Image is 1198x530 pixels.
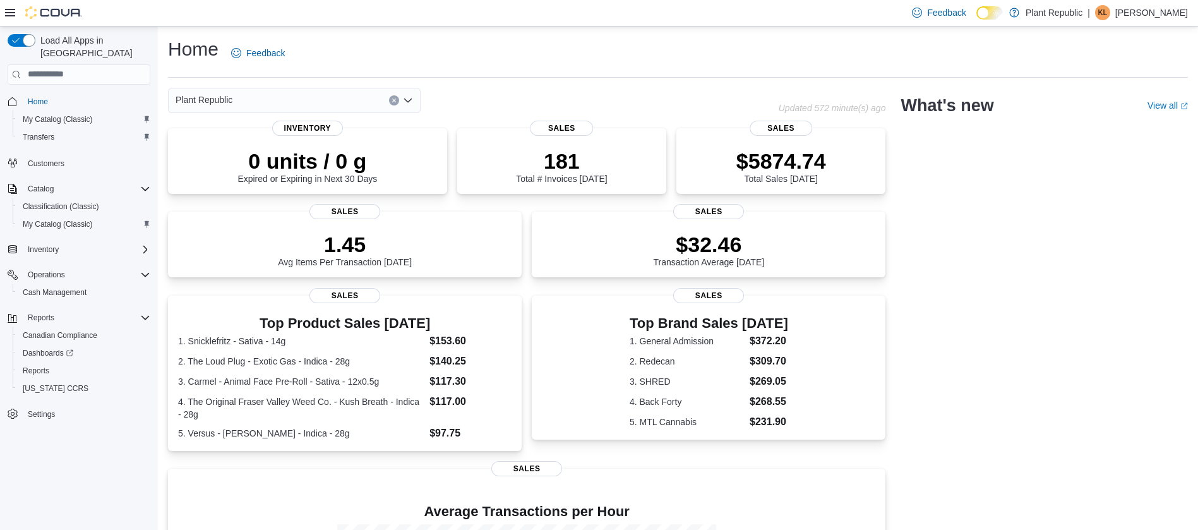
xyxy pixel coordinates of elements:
a: Cash Management [18,285,92,300]
p: | [1087,5,1090,20]
dd: $153.60 [429,334,512,349]
a: Classification (Classic) [18,199,104,214]
dd: $269.05 [750,374,788,389]
dt: 1. Snicklefritz - Sativa - 14g [178,335,424,347]
h2: What's new [901,95,993,116]
p: 1.45 [278,232,412,257]
span: Canadian Compliance [18,328,150,343]
a: Dashboards [18,346,78,361]
img: Cova [25,6,82,19]
span: Sales [673,204,744,219]
span: Operations [23,267,150,282]
a: My Catalog (Classic) [18,112,98,127]
dt: 4. The Original Fraser Valley Weed Co. - Kush Breath - Indica - 28g [178,395,424,421]
dd: $97.75 [429,426,512,441]
span: My Catalog (Classic) [18,112,150,127]
button: Inventory [23,242,64,257]
button: My Catalog (Classic) [13,111,155,128]
button: Settings [3,405,155,423]
button: Cash Management [13,284,155,301]
span: Catalog [28,184,54,194]
div: Transaction Average [DATE] [654,232,765,267]
button: Catalog [3,180,155,198]
dd: $231.90 [750,414,788,430]
span: Reports [23,310,150,325]
span: Feedback [246,47,285,59]
span: Feedback [927,6,966,19]
span: Classification (Classic) [18,199,150,214]
span: Inventory [28,244,59,255]
div: Total # Invoices [DATE] [516,148,607,184]
span: My Catalog (Classic) [23,219,93,229]
dd: $268.55 [750,394,788,409]
span: Inventory [23,242,150,257]
span: Classification (Classic) [23,202,99,212]
a: Feedback [226,40,290,66]
dd: $372.20 [750,334,788,349]
p: [PERSON_NAME] [1115,5,1188,20]
span: Reports [23,366,49,376]
a: Customers [23,156,69,171]
span: Load All Apps in [GEOGRAPHIC_DATA] [35,34,150,59]
span: Sales [309,204,380,219]
button: Home [3,92,155,111]
p: Updated 572 minute(s) ago [779,103,886,113]
span: Home [28,97,48,107]
div: Expired or Expiring in Next 30 Days [237,148,377,184]
h3: Top Brand Sales [DATE] [630,316,788,331]
button: Transfers [13,128,155,146]
nav: Complex example [8,87,150,456]
dt: 1. General Admission [630,335,745,347]
span: Catalog [23,181,150,196]
h4: Average Transactions per Hour [178,504,875,519]
button: Reports [23,310,59,325]
span: Cash Management [18,285,150,300]
dt: 4. Back Forty [630,395,745,408]
span: My Catalog (Classic) [18,217,150,232]
button: Operations [3,266,155,284]
span: Washington CCRS [18,381,150,396]
span: Transfers [18,129,150,145]
span: Operations [28,270,65,280]
input: Dark Mode [976,6,1003,20]
h1: Home [168,37,219,62]
div: Kaya-Leena Mulera [1095,5,1110,20]
dt: 3. Carmel - Animal Face Pre-Roll - Sativa - 12x0.5g [178,375,424,388]
dd: $117.00 [429,394,512,409]
a: [US_STATE] CCRS [18,381,93,396]
p: 0 units / 0 g [237,148,377,174]
button: Inventory [3,241,155,258]
span: Cash Management [23,287,87,298]
a: My Catalog (Classic) [18,217,98,232]
a: Reports [18,363,54,378]
span: Home [23,93,150,109]
a: View allExternal link [1147,100,1188,111]
div: Avg Items Per Transaction [DATE] [278,232,412,267]
span: Dashboards [23,348,73,358]
span: Reports [28,313,54,323]
span: Inventory [272,121,343,136]
h3: Top Product Sales [DATE] [178,316,512,331]
p: Plant Republic [1026,5,1082,20]
span: KL [1098,5,1108,20]
button: Catalog [23,181,59,196]
span: Plant Republic [176,92,232,107]
span: Sales [309,288,380,303]
button: Reports [3,309,155,327]
a: Canadian Compliance [18,328,102,343]
dt: 5. MTL Cannabis [630,416,745,428]
dd: $309.70 [750,354,788,369]
a: Transfers [18,129,59,145]
a: Home [23,94,53,109]
span: Settings [28,409,55,419]
svg: External link [1180,102,1188,110]
p: 181 [516,148,607,174]
span: Sales [530,121,593,136]
dt: 2. The Loud Plug - Exotic Gas - Indica - 28g [178,355,424,368]
p: $5874.74 [736,148,826,174]
button: Canadian Compliance [13,327,155,344]
dt: 5. Versus - [PERSON_NAME] - Indica - 28g [178,427,424,440]
button: Open list of options [403,95,413,105]
dt: 3. SHRED [630,375,745,388]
